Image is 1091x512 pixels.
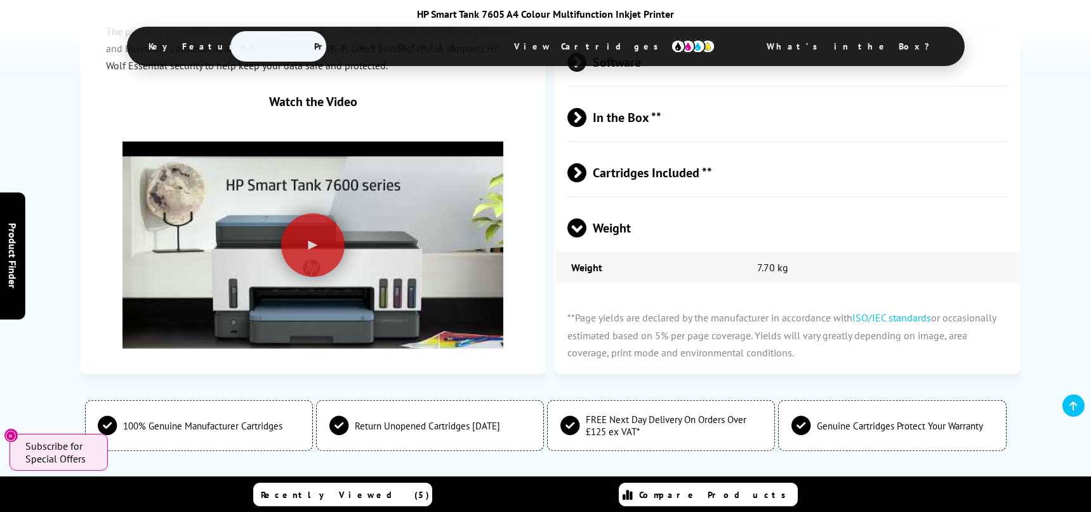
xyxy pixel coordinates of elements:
div: HP Smart Tank 7605 A4 Colour Multifunction Inkjet Printer [102,8,990,20]
span: Compare Products [640,489,793,501]
span: Recently Viewed (5) [261,489,430,501]
span: In the Box ** [567,93,1008,141]
span: What’s in the Box? [748,31,962,62]
span: Product Details [296,31,482,62]
span: Subscribe for Special Offers [25,440,95,465]
span: View Cartridges [496,30,734,63]
button: Close [4,428,18,443]
span: Key Features [130,31,282,62]
span: Weight [567,204,1008,252]
td: Weight [555,252,741,283]
span: FREE Next Day Delivery On Orders Over £125 ex VAT* [586,414,762,438]
a: Compare Products [619,483,798,506]
span: Return Unopened Cartridges [DATE] [355,420,500,432]
a: ISO/IEC standards [852,311,931,324]
p: **Page yields are declared by the manufacturer in accordance with or occasionally estimated based... [555,297,1020,374]
td: 7.70 kg [741,252,1020,283]
a: Recently Viewed (5) [253,483,432,506]
img: cmyk-icon.svg [671,39,715,53]
span: Cartridges Included ** [567,149,1008,196]
img: Play [122,121,503,407]
span: Genuine Cartridges Protect Your Warranty [817,420,983,432]
div: Watch the Video [122,94,503,111]
span: 100% Genuine Manufacturer Cartridges [124,420,283,432]
span: Product Finder [6,224,19,289]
